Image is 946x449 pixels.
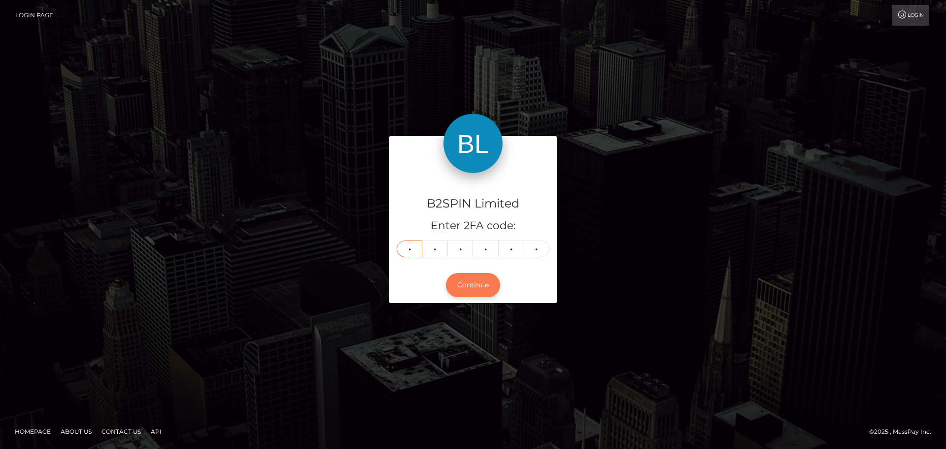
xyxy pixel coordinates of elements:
[57,424,96,439] a: About Us
[397,218,549,234] h5: Enter 2FA code:
[15,5,53,26] a: Login Page
[869,426,939,437] div: © 2025 , MassPay Inc.
[443,114,503,173] img: B2SPIN Limited
[11,424,55,439] a: Homepage
[892,5,929,26] a: Login
[147,424,166,439] a: API
[446,273,500,297] button: Continue
[397,195,549,212] h4: B2SPIN Limited
[98,424,145,439] a: Contact Us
